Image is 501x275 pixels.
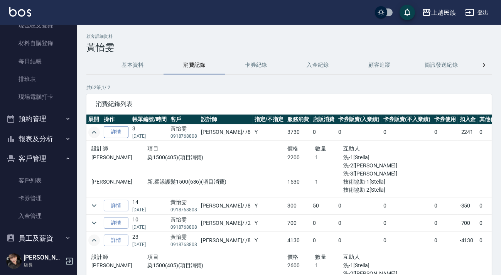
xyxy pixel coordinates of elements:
[3,172,74,189] a: 客戶列表
[432,214,458,231] td: 0
[88,235,100,246] button: expand row
[311,214,336,231] td: 0
[88,217,100,229] button: expand row
[170,241,197,248] p: 0918768808
[132,224,167,231] p: [DATE]
[3,17,74,34] a: 現金收支登錄
[86,34,492,39] h2: 顧客詳細資料
[336,214,382,231] td: 0
[170,206,197,213] p: 0918768808
[3,52,74,70] a: 每日結帳
[96,100,482,108] span: 消費紀錄列表
[104,235,128,246] a: 詳情
[315,154,344,162] p: 1
[343,178,427,186] p: 技術協助-1[Stella]
[315,145,327,152] span: 數量
[381,197,432,214] td: 0
[9,7,31,17] img: Logo
[147,262,287,270] p: 染1500(405)(項目消費)
[130,232,169,249] td: 23
[458,124,478,141] td: -2241
[311,124,336,141] td: 0
[458,197,478,214] td: -350
[6,253,22,269] img: Person
[130,115,169,125] th: 帳單編號/時間
[336,115,382,125] th: 卡券販賣(入業績)
[169,124,199,141] td: 黃怡雯
[432,197,458,214] td: 0
[311,197,336,214] td: 50
[199,124,253,141] td: [PERSON_NAME] / /8
[104,200,128,212] a: 詳情
[91,145,108,152] span: 設計師
[170,133,197,140] p: 0918768808
[88,200,100,211] button: expand row
[285,197,311,214] td: 300
[285,232,311,249] td: 4130
[86,115,102,125] th: 展開
[147,254,159,260] span: 項目
[343,186,427,194] p: 技術協助-2[Stella]
[102,115,130,125] th: 操作
[349,56,410,74] button: 顧客追蹤
[381,214,432,231] td: 0
[343,154,427,162] p: 洗-1[Stella]
[285,214,311,231] td: 700
[285,124,311,141] td: 3730
[104,217,128,229] a: 詳情
[458,232,478,249] td: -4130
[336,197,382,214] td: 0
[169,197,199,214] td: 黃怡雯
[3,88,74,106] a: 現場電腦打卡
[102,56,164,74] button: 基本資料
[199,214,253,231] td: [PERSON_NAME] / /2
[130,214,169,231] td: 10
[88,127,100,138] button: expand row
[410,56,472,74] button: 簡訊發送紀錄
[132,241,167,248] p: [DATE]
[130,197,169,214] td: 14
[24,262,63,268] p: 店長
[91,178,147,186] p: [PERSON_NAME]
[287,178,315,186] p: 1530
[170,224,197,231] p: 0918768808
[199,115,253,125] th: 設計師
[315,262,344,270] p: 1
[3,228,74,248] button: 員工及薪資
[432,232,458,249] td: 0
[311,115,336,125] th: 店販消費
[287,145,299,152] span: 價格
[343,170,427,178] p: 洗-3[[PERSON_NAME]]
[315,254,327,260] span: 數量
[104,126,128,138] a: 詳情
[3,34,74,52] a: 材料自購登錄
[253,232,285,249] td: Y
[343,262,427,270] p: 洗-1[Stella]
[3,70,74,88] a: 排班表
[147,178,287,186] p: 新.柔漾護髮1500(636)(項目消費)
[225,56,287,74] button: 卡券紀錄
[132,133,167,140] p: [DATE]
[343,145,360,152] span: 互助人
[343,254,360,260] span: 互助人
[147,154,287,162] p: 染1500(405)(項目消費)
[381,115,432,125] th: 卡券販賣(不入業績)
[400,5,415,20] button: save
[91,254,108,260] span: 設計師
[130,124,169,141] td: 3
[147,145,159,152] span: 項目
[285,115,311,125] th: 服務消費
[86,84,492,91] p: 共 62 筆, 1 / 2
[315,178,344,186] p: 1
[431,8,456,17] div: 上越民族
[253,124,285,141] td: Y
[336,124,382,141] td: 0
[253,115,285,125] th: 指定/不指定
[311,232,336,249] td: 0
[287,254,299,260] span: 價格
[462,5,492,20] button: 登出
[419,5,459,20] button: 上越民族
[432,124,458,141] td: 0
[287,262,315,270] p: 2600
[432,115,458,125] th: 卡券使用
